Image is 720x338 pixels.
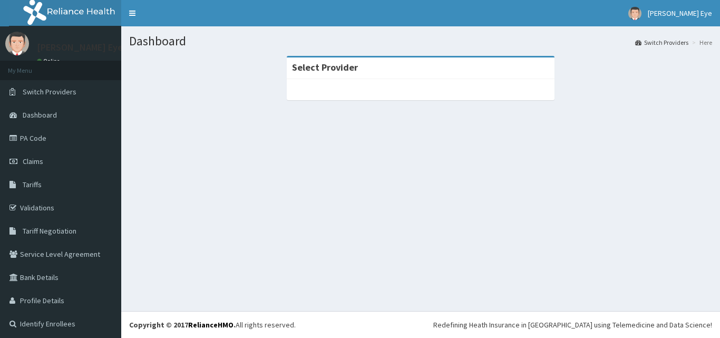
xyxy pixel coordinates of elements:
span: Tariff Negotiation [23,226,76,236]
p: [PERSON_NAME] Eye [37,43,123,52]
a: Online [37,57,62,65]
span: Dashboard [23,110,57,120]
span: Switch Providers [23,87,76,96]
a: RelianceHMO [188,320,233,330]
span: [PERSON_NAME] Eye [648,8,712,18]
span: Claims [23,157,43,166]
footer: All rights reserved. [121,311,720,338]
span: Tariffs [23,180,42,189]
img: User Image [5,32,29,55]
a: Switch Providers [635,38,688,47]
strong: Select Provider [292,61,358,73]
strong: Copyright © 2017 . [129,320,236,330]
li: Here [689,38,712,47]
img: User Image [628,7,641,20]
h1: Dashboard [129,34,712,48]
div: Redefining Heath Insurance in [GEOGRAPHIC_DATA] using Telemedicine and Data Science! [433,320,712,330]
